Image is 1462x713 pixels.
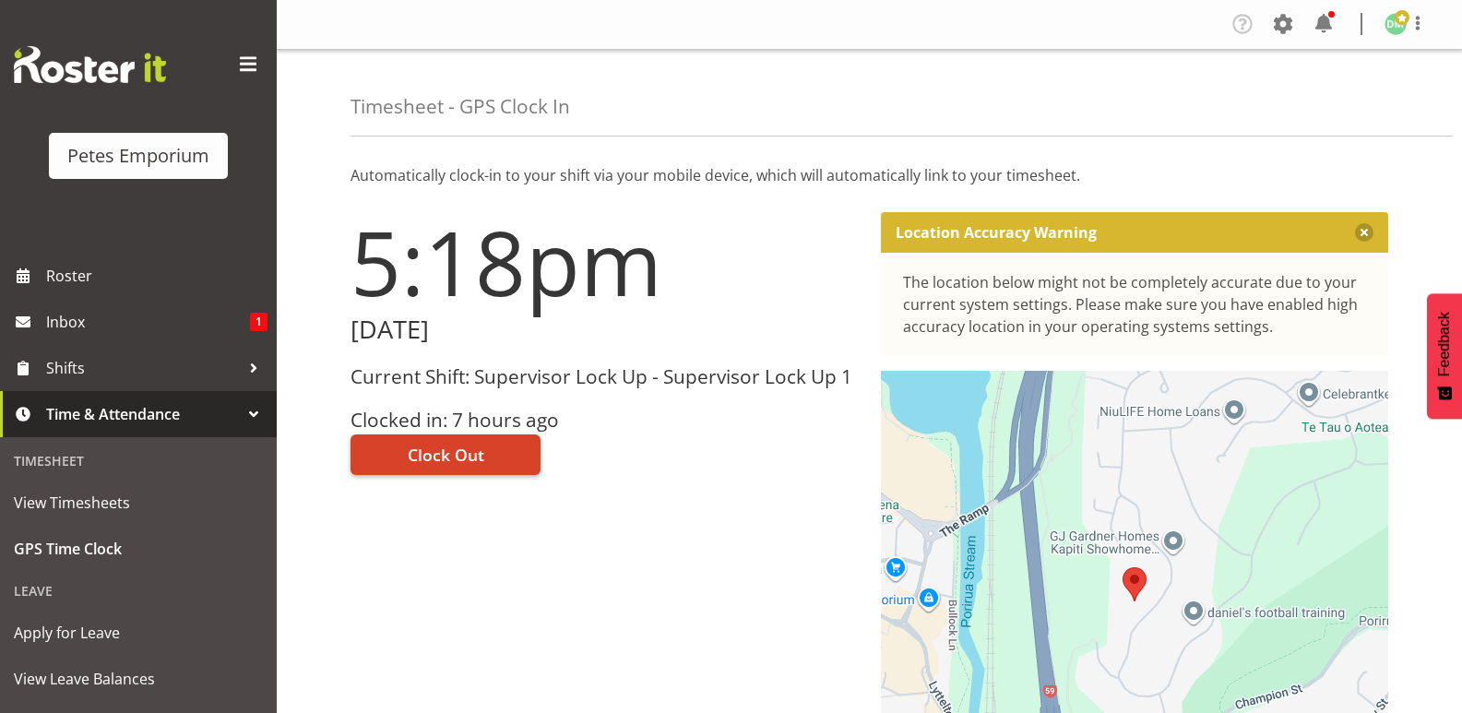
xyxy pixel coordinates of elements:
h2: [DATE] [351,315,859,344]
span: Clock Out [408,443,484,467]
span: Apply for Leave [14,619,263,647]
span: Shifts [46,354,240,382]
p: Location Accuracy Warning [896,223,1097,242]
button: Feedback - Show survey [1427,293,1462,419]
h3: Current Shift: Supervisor Lock Up - Supervisor Lock Up 1 [351,366,859,387]
img: david-mcauley697.jpg [1385,13,1407,35]
span: GPS Time Clock [14,535,263,563]
button: Close message [1355,223,1373,242]
div: The location below might not be completely accurate due to your current system settings. Please m... [903,271,1367,338]
span: View Leave Balances [14,665,263,693]
div: Timesheet [5,442,272,480]
h4: Timesheet - GPS Clock In [351,96,570,117]
span: Roster [46,262,267,290]
button: Clock Out [351,434,541,475]
div: Petes Emporium [67,142,209,170]
img: Rosterit website logo [14,46,166,83]
h1: 5:18pm [351,212,859,312]
a: View Timesheets [5,480,272,526]
span: View Timesheets [14,489,263,517]
span: Feedback [1436,312,1453,376]
span: Time & Attendance [46,400,240,428]
span: Inbox [46,308,250,336]
a: GPS Time Clock [5,526,272,572]
a: Apply for Leave [5,610,272,656]
span: 1 [250,313,267,331]
h3: Clocked in: 7 hours ago [351,410,859,431]
a: View Leave Balances [5,656,272,702]
div: Leave [5,572,272,610]
p: Automatically clock-in to your shift via your mobile device, which will automatically link to you... [351,164,1388,186]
